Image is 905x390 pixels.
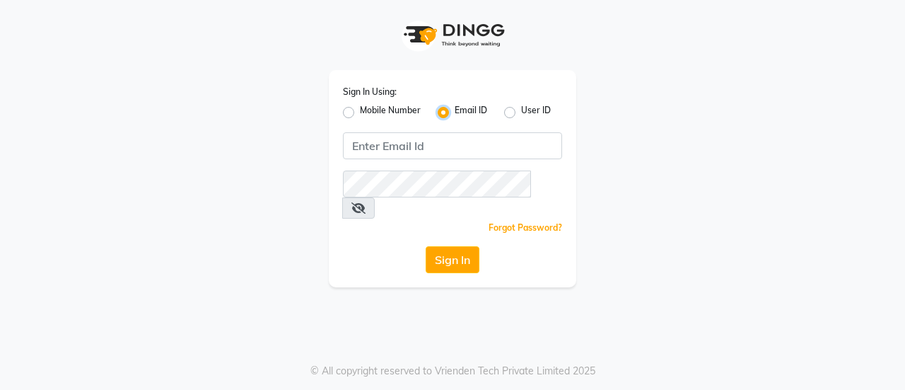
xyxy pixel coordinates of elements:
[343,171,531,197] input: Username
[426,246,479,273] button: Sign In
[489,222,562,233] a: Forgot Password?
[343,86,397,98] label: Sign In Using:
[396,14,509,56] img: logo1.svg
[343,132,562,159] input: Username
[360,104,421,121] label: Mobile Number
[455,104,487,121] label: Email ID
[521,104,551,121] label: User ID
